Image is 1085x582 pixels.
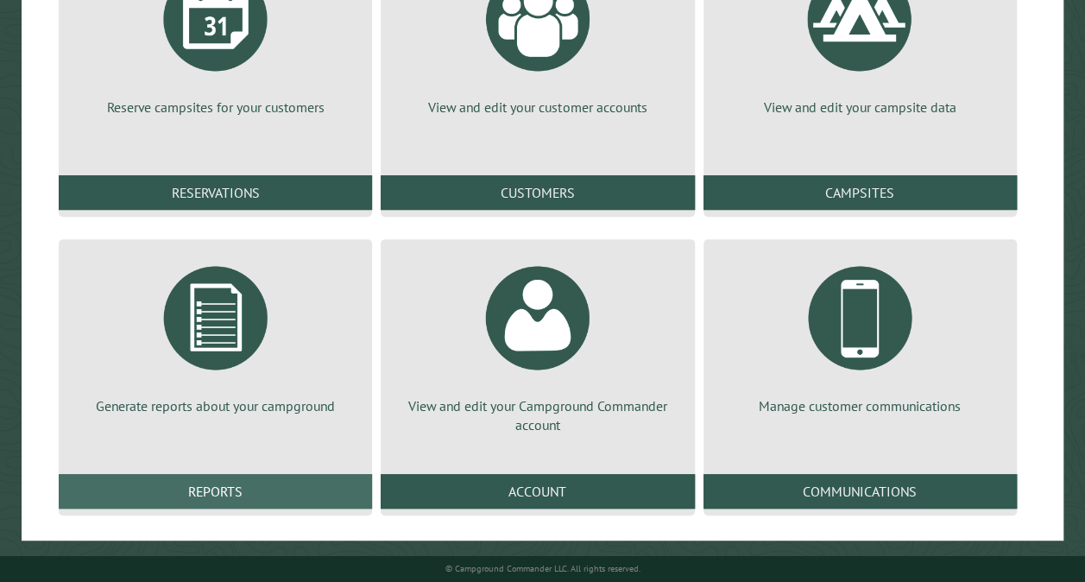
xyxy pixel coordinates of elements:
[381,175,694,210] a: Customers
[724,396,996,415] p: Manage customer communications
[59,175,372,210] a: Reservations
[401,396,673,435] p: View and edit your Campground Commander account
[401,253,673,435] a: View and edit your Campground Commander account
[724,98,996,117] p: View and edit your campsite data
[445,563,640,574] small: © Campground Commander LLC. All rights reserved.
[724,253,996,415] a: Manage customer communications
[79,396,351,415] p: Generate reports about your campground
[79,98,351,117] p: Reserve campsites for your customers
[59,474,372,509] a: Reports
[703,474,1017,509] a: Communications
[381,474,694,509] a: Account
[703,175,1017,210] a: Campsites
[401,98,673,117] p: View and edit your customer accounts
[79,253,351,415] a: Generate reports about your campground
